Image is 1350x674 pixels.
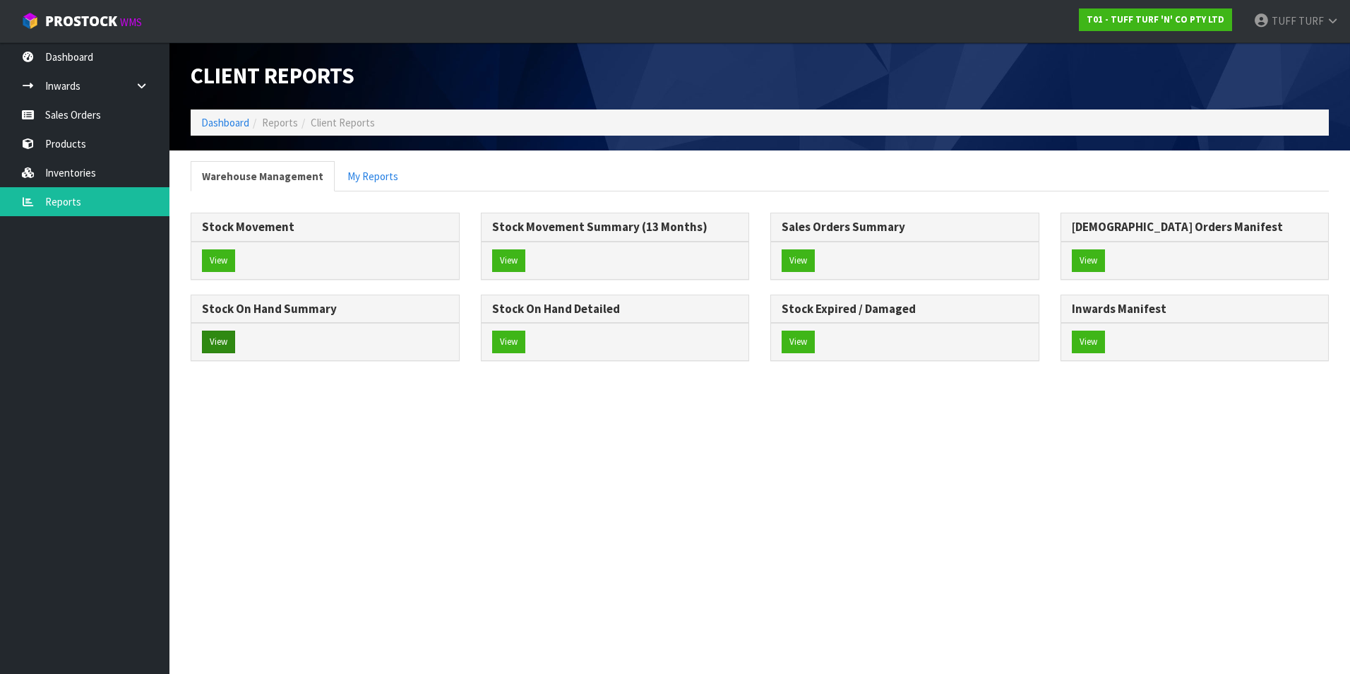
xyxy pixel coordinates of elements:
h3: [DEMOGRAPHIC_DATA] Orders Manifest [1072,220,1318,234]
h3: Inwards Manifest [1072,302,1318,316]
span: Client Reports [191,61,354,90]
button: View [782,249,815,272]
span: Reports [262,116,298,129]
small: WMS [120,16,142,29]
h3: Sales Orders Summary [782,220,1028,234]
button: View [1072,331,1105,353]
strong: T01 - TUFF TURF 'N' CO PTY LTD [1087,13,1224,25]
a: My Reports [336,161,410,191]
button: View [492,331,525,353]
span: ProStock [45,12,117,30]
button: View [782,331,815,353]
button: View [492,249,525,272]
button: View [202,331,235,353]
h3: Stock On Hand Detailed [492,302,739,316]
h3: Stock Movement Summary (13 Months) [492,220,739,234]
a: Warehouse Management [191,161,335,191]
span: Client Reports [311,116,375,129]
h3: Stock Expired / Damaged [782,302,1028,316]
h3: Stock Movement [202,220,448,234]
a: Dashboard [201,116,249,129]
button: View [1072,249,1105,272]
h3: Stock On Hand Summary [202,302,448,316]
span: TUFF TURF [1272,14,1324,28]
button: View [202,249,235,272]
img: cube-alt.png [21,12,39,30]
